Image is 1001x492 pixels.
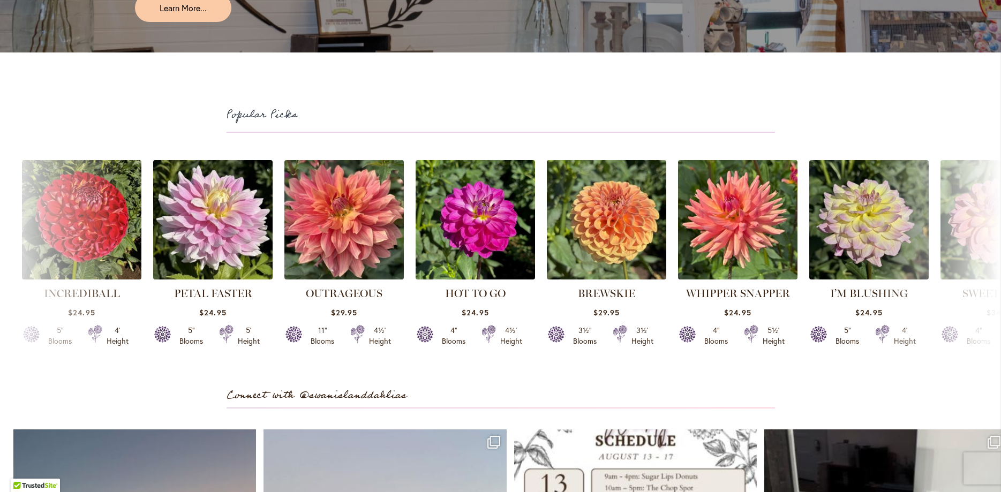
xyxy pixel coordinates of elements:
a: BREWSKIE [578,287,635,300]
h2: Popular Picks [227,106,775,124]
img: WHIPPER SNAPPER [678,160,797,279]
span: Learn More... [160,2,207,14]
a: HOT TO GO [445,287,506,300]
a: WHIPPER SNAPPER [686,287,790,300]
img: OUTRAGEOUS [284,160,404,279]
span: $24.95 [855,307,882,317]
a: PETAL FASTER [174,287,252,300]
img: BREWSKIE [547,160,666,279]
div: 4½' Height [369,325,391,346]
a: I’M BLUSHING [830,287,908,300]
img: PETAL FASTER [153,160,273,279]
div: 4" Blooms [701,325,731,346]
span: $24.95 [724,307,751,317]
div: 3½" Blooms [570,325,600,346]
div: 5' Height [238,325,260,346]
a: OUTRAGEOUS [306,287,382,300]
div: 5" Blooms [832,325,862,346]
div: 3½' Height [631,325,653,346]
div: 5" Blooms [176,325,206,346]
img: I’M BLUSHING [809,160,929,279]
span: Connect with @swanislanddahlias [227,387,407,404]
img: HOT TO GO [416,160,535,279]
div: 4" Blooms [439,325,469,346]
div: 11" Blooms [307,325,337,346]
div: 5½' Height [763,325,785,346]
span: $24.95 [462,307,488,317]
span: $24.95 [199,307,226,317]
span: $29.95 [593,307,620,317]
div: 4½' Height [500,325,522,346]
span: $29.95 [331,307,357,317]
